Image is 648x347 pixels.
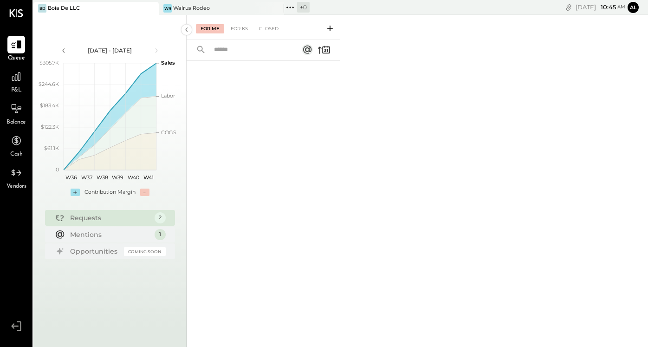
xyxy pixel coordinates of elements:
span: am [617,4,625,10]
div: [DATE] - [DATE] [71,46,149,54]
div: Walrus Rodeo [173,5,210,12]
div: 1 [155,229,166,240]
text: W40 [127,174,139,181]
text: $122.3K [41,124,59,130]
text: W39 [112,174,123,181]
div: Boia De LLC [48,5,80,12]
text: W37 [81,174,92,181]
text: W41 [143,174,154,181]
text: 0 [56,166,59,173]
div: For Me [196,24,224,33]
div: BD [38,4,46,13]
span: 10 : 45 [597,3,616,12]
text: W38 [96,174,108,181]
a: Balance [0,100,32,127]
text: $61.1K [44,145,59,151]
text: Labor [161,92,175,99]
div: [DATE] [576,3,625,12]
text: Sales [161,59,175,66]
div: - [140,189,149,196]
div: Closed [254,24,283,33]
text: W36 [65,174,77,181]
div: copy link [564,2,573,12]
a: P&L [0,68,32,95]
div: + 0 [297,2,310,13]
text: $305.7K [39,59,59,66]
span: Balance [6,118,26,127]
text: COGS [161,129,176,136]
a: Vendors [0,164,32,191]
a: Queue [0,36,32,63]
button: Al [628,2,639,13]
div: Opportunities [70,247,119,256]
div: Contribution Margin [84,189,136,196]
a: Cash [0,132,32,159]
div: + [71,189,80,196]
text: $244.6K [39,81,59,87]
span: P&L [11,86,22,95]
div: Requests [70,213,150,223]
div: WR [163,4,172,13]
span: Vendors [6,183,26,191]
div: Coming Soon [124,247,166,256]
span: Queue [8,54,25,63]
div: Mentions [70,230,150,239]
div: For KS [226,24,253,33]
span: Cash [10,151,22,159]
div: 2 [155,212,166,223]
text: $183.4K [40,102,59,109]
